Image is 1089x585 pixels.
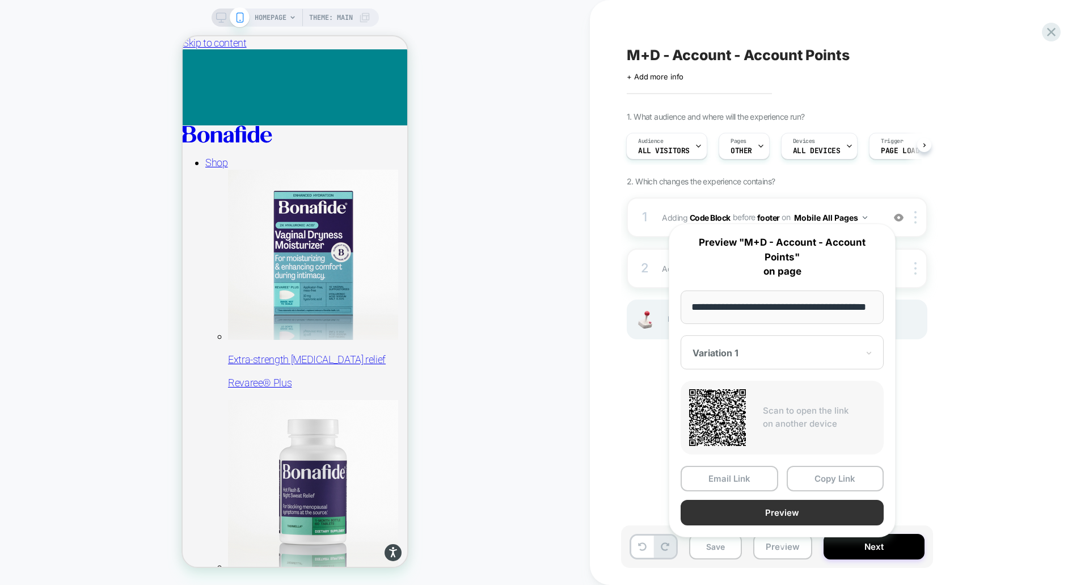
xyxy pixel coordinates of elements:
span: HOMEPAGE [255,9,286,27]
span: Theme: MAIN [309,9,353,27]
span: Devices [793,137,815,145]
span: Audience [638,137,664,145]
div: 2 [639,257,651,280]
button: Mobile All Pages [794,209,867,226]
span: 1. What audience and where will the experience run? [627,112,804,121]
img: close [914,211,917,224]
img: Thermella [45,364,216,534]
span: 2. Which changes the experience contains? [627,176,775,186]
span: M+D - Account - Account Points [627,47,850,64]
span: ALL DEVICES [793,147,840,155]
span: + Add more info [627,72,683,81]
img: Joystick [634,311,656,329]
button: Preview [681,500,884,525]
span: All Visitors [638,147,690,155]
button: Email Link [681,466,778,491]
span: OTHER [731,147,752,155]
a: Thermella Targeted [MEDICAL_DATA] relief [45,364,225,584]
p: Scan to open the link on another device [763,405,875,430]
p: Extra-strength [MEDICAL_DATA] relief [45,317,225,330]
button: Copy Link [787,466,884,491]
span: Pages [731,137,746,145]
img: Revaree Plus [45,133,216,304]
p: Preview "M+D - Account - Account Points" on page [681,235,884,279]
span: Page Load [881,147,919,155]
a: Revaree Plus Extra-strength [MEDICAL_DATA] relief Revaree® Plus [45,133,225,353]
span: Trigger [881,137,903,145]
span: on [782,210,790,224]
div: 1 [639,206,651,229]
img: close [914,262,917,275]
a: Shop [23,120,45,132]
p: Revaree® Plus [45,340,225,353]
